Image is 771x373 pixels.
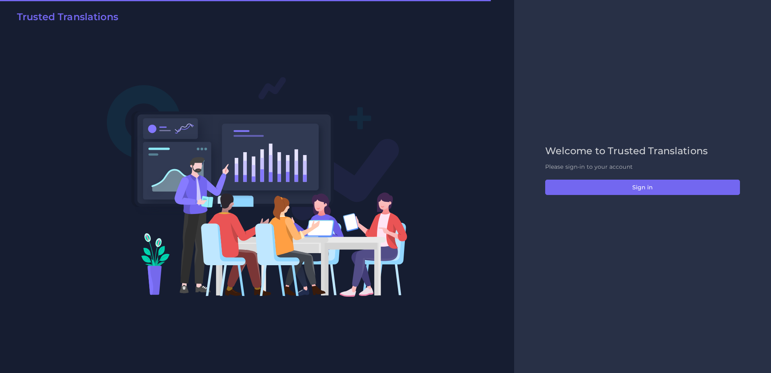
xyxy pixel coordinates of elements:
img: Login V2 [106,76,408,297]
p: Please sign-in to your account [545,163,740,171]
h2: Welcome to Trusted Translations [545,145,740,157]
h2: Trusted Translations [17,11,118,23]
a: Trusted Translations [11,11,118,26]
button: Sign in [545,180,740,195]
